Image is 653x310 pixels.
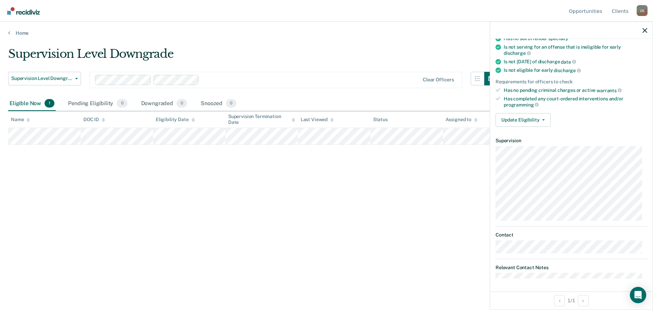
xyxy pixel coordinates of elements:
[554,68,581,73] span: discharge
[504,67,647,74] div: Is not eligible for early
[554,295,565,306] button: Previous Opportunity
[11,117,30,123] div: Name
[504,44,647,56] div: Is not serving for an offense that is ineligible for early
[373,117,388,123] div: Status
[8,47,498,66] div: Supervision Level Downgrade
[301,117,334,123] div: Last Viewed
[8,96,56,111] div: Eligible Now
[8,30,645,36] a: Home
[637,5,648,16] div: J G
[140,96,189,111] div: Downgraded
[156,117,195,123] div: Eligibility Date
[630,287,646,303] div: Open Intercom Messenger
[637,5,648,16] button: Profile dropdown button
[228,114,295,125] div: Supervision Termination Date
[117,99,127,108] span: 0
[504,102,539,107] span: programming
[496,264,647,270] dt: Relevant Contact Notes
[597,87,622,93] span: warrants
[496,113,551,127] button: Update Eligibility
[423,77,454,83] div: Clear officers
[199,96,238,111] div: Snoozed
[7,7,40,15] img: Recidiviz
[496,79,647,84] div: Requirements for officers to check
[578,295,589,306] button: Next Opportunity
[504,87,647,93] div: Has no pending criminal charges or active
[496,137,647,143] dt: Supervision
[45,99,54,108] span: 1
[504,96,647,108] div: Has completed any court-ordered interventions and/or
[561,59,576,64] span: date
[504,59,647,65] div: Is not [DATE] of discharge
[226,99,236,108] span: 0
[177,99,187,108] span: 0
[446,117,478,123] div: Assigned to
[548,36,568,41] span: specialty
[504,50,531,55] span: discharge
[490,291,653,309] div: 1 / 1
[496,232,647,238] dt: Contact
[83,117,105,123] div: DOC ID
[67,96,129,111] div: Pending Eligibility
[11,76,72,81] span: Supervision Level Downgrade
